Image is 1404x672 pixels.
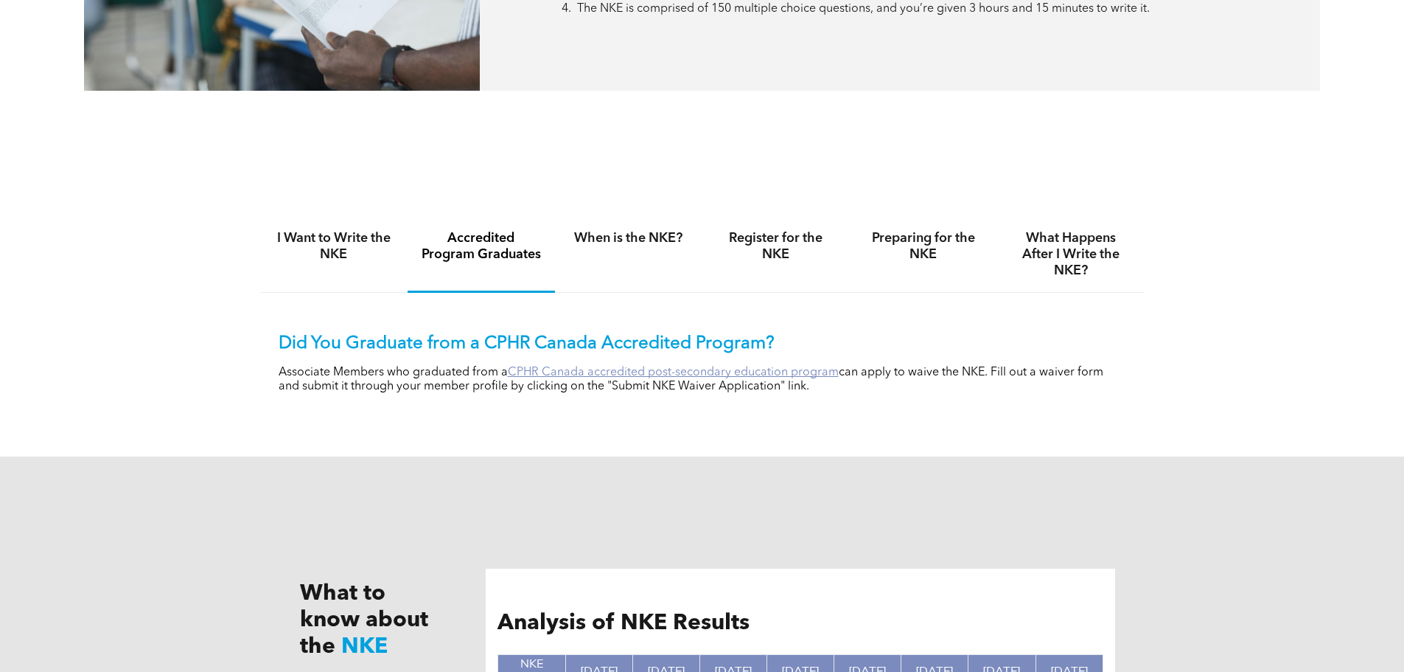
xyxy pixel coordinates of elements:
h4: Accredited Program Graduates [421,230,542,263]
span: What to know about the [300,583,428,658]
h4: When is the NKE? [568,230,689,246]
span: The NKE is comprised of 150 multiple choice questions, and you’re given 3 hours and 15 minutes to... [577,3,1150,15]
a: CPHR Canada accredited post-secondary education program [508,367,839,378]
h4: What Happens After I Write the NKE? [1010,230,1131,279]
span: NKE [341,636,388,658]
h4: Register for the NKE [716,230,837,263]
h4: Preparing for the NKE [863,230,984,263]
span: Analysis of NKE Results [497,612,750,634]
h4: I Want to Write the NKE [273,230,394,263]
p: Did You Graduate from a CPHR Canada Accredited Program? [279,333,1126,355]
p: Associate Members who graduated from a can apply to waive the NKE. Fill out a waiver form and sub... [279,366,1126,394]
